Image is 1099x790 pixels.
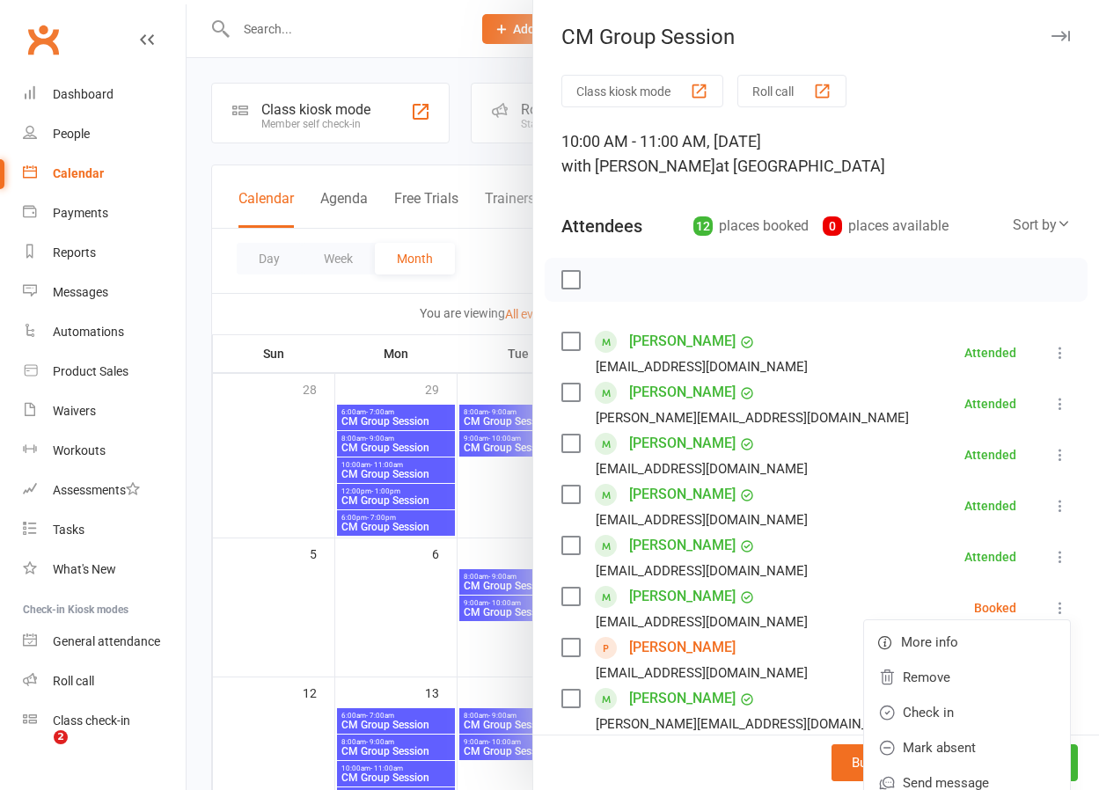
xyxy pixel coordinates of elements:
div: Automations [53,325,124,339]
a: Reports [23,233,186,273]
div: General attendance [53,634,160,648]
div: 12 [693,216,713,236]
div: Workouts [53,443,106,457]
div: [EMAIL_ADDRESS][DOMAIN_NAME] [596,508,808,531]
a: Mark absent [864,730,1070,765]
div: Attended [964,500,1016,512]
a: Messages [23,273,186,312]
div: Calendar [53,166,104,180]
div: Attendees [561,214,642,238]
div: 0 [823,216,842,236]
div: CM Group Session [533,25,1099,49]
span: 2 [54,730,68,744]
a: Tasks [23,510,186,550]
a: Clubworx [21,18,65,62]
a: Workouts [23,431,186,471]
a: Payments [23,194,186,233]
a: More info [864,625,1070,660]
div: Dashboard [53,87,114,101]
a: What's New [23,550,186,589]
a: [PERSON_NAME] [629,684,736,713]
div: places booked [693,214,809,238]
div: [EMAIL_ADDRESS][DOMAIN_NAME] [596,662,808,684]
a: Waivers [23,391,186,431]
a: Class kiosk mode [23,701,186,741]
div: Assessments [53,483,140,497]
a: Assessments [23,471,186,510]
a: Check in [864,695,1070,730]
div: [PERSON_NAME][EMAIL_ADDRESS][DOMAIN_NAME] [596,406,909,429]
div: Sort by [1013,214,1071,237]
div: 10:00 AM - 11:00 AM, [DATE] [561,129,1071,179]
div: Product Sales [53,364,128,378]
a: [PERSON_NAME] [629,633,736,662]
div: Reports [53,245,96,260]
div: places available [823,214,949,238]
div: People [53,127,90,141]
div: [PERSON_NAME][EMAIL_ADDRESS][DOMAIN_NAME] [596,713,909,735]
span: at [GEOGRAPHIC_DATA] [715,157,885,175]
button: Roll call [737,75,846,107]
a: [PERSON_NAME] [629,429,736,457]
a: Dashboard [23,75,186,114]
a: Remove [864,660,1070,695]
div: [EMAIL_ADDRESS][DOMAIN_NAME] [596,560,808,582]
a: Product Sales [23,352,186,391]
a: Automations [23,312,186,352]
div: Payments [53,206,108,220]
a: [PERSON_NAME] [629,480,736,508]
a: [PERSON_NAME] [629,531,736,560]
div: Class check-in [53,713,130,728]
a: Roll call [23,662,186,701]
div: [EMAIL_ADDRESS][DOMAIN_NAME] [596,457,808,480]
div: Attended [964,449,1016,461]
div: [EMAIL_ADDRESS][DOMAIN_NAME] [596,611,808,633]
button: Class kiosk mode [561,75,723,107]
div: Attended [964,551,1016,563]
div: Attended [964,347,1016,359]
div: What's New [53,562,116,576]
span: with [PERSON_NAME] [561,157,715,175]
a: People [23,114,186,154]
a: [PERSON_NAME] [629,582,736,611]
a: [PERSON_NAME] [629,327,736,355]
div: Messages [53,285,108,299]
a: General attendance kiosk mode [23,622,186,662]
div: [EMAIL_ADDRESS][DOMAIN_NAME] [596,355,808,378]
div: Tasks [53,523,84,537]
div: Attended [964,398,1016,410]
div: Booked [974,602,1016,614]
button: Bulk add attendees [832,744,984,781]
div: Waivers [53,404,96,418]
a: [PERSON_NAME] [629,378,736,406]
div: Roll call [53,674,94,688]
a: Calendar [23,154,186,194]
iframe: Intercom live chat [18,730,60,772]
span: More info [901,632,958,653]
